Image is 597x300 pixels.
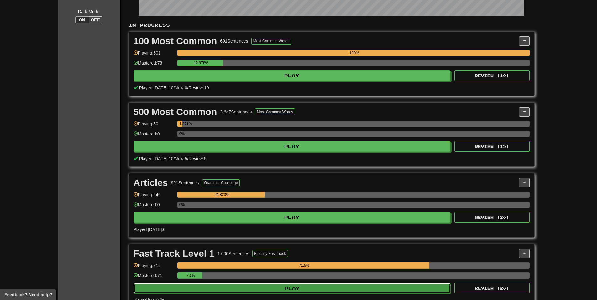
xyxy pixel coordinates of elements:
span: Review: 10 [188,85,209,90]
div: Dark Mode [63,8,115,15]
div: Mastered: 71 [134,272,174,283]
div: 100 Most Common [134,36,217,46]
span: Played [DATE]: 10 [139,85,173,90]
button: Review (20) [454,283,530,293]
div: 1.000 Sentences [217,250,249,257]
button: Review (10) [454,70,530,81]
button: Fluency Fast Track [252,250,288,257]
div: Playing: 50 [134,121,174,131]
button: Most Common Words [251,38,291,45]
div: Mastered: 0 [134,131,174,141]
span: / [187,85,188,90]
div: 12.978% [179,60,223,66]
div: 24.823% [179,192,265,198]
div: Articles [134,178,168,187]
button: Most Common Words [255,108,295,115]
span: Played [DATE]: 0 [134,227,165,232]
button: Play [134,283,451,294]
div: Playing: 715 [134,262,174,273]
div: Fast Track Level 1 [134,249,215,258]
span: New: 0 [175,85,187,90]
p: In Progress [128,22,535,28]
button: Review (20) [454,212,530,223]
span: Open feedback widget [4,292,52,298]
span: / [174,156,175,161]
button: Off [89,16,102,23]
div: 500 Most Common [134,107,217,117]
div: 1.371% [179,121,182,127]
div: 100% [179,50,530,56]
button: Grammar Challenge [202,179,240,186]
div: 7.1% [179,272,202,279]
span: Played [DATE]: 10 [139,156,173,161]
span: / [174,85,175,90]
button: Play [134,212,451,223]
div: Mastered: 78 [134,60,174,70]
div: Playing: 601 [134,50,174,60]
button: Play [134,141,451,152]
span: New: 5 [175,156,187,161]
span: Review: 5 [188,156,207,161]
div: Playing: 246 [134,192,174,202]
button: Review (15) [454,141,530,152]
button: Play [134,70,451,81]
button: On [75,16,89,23]
div: 991 Sentences [171,180,199,186]
span: / [187,156,188,161]
div: 3.647 Sentences [220,109,252,115]
div: 71.5% [179,262,429,269]
div: Mastered: 0 [134,202,174,212]
div: 601 Sentences [220,38,248,44]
